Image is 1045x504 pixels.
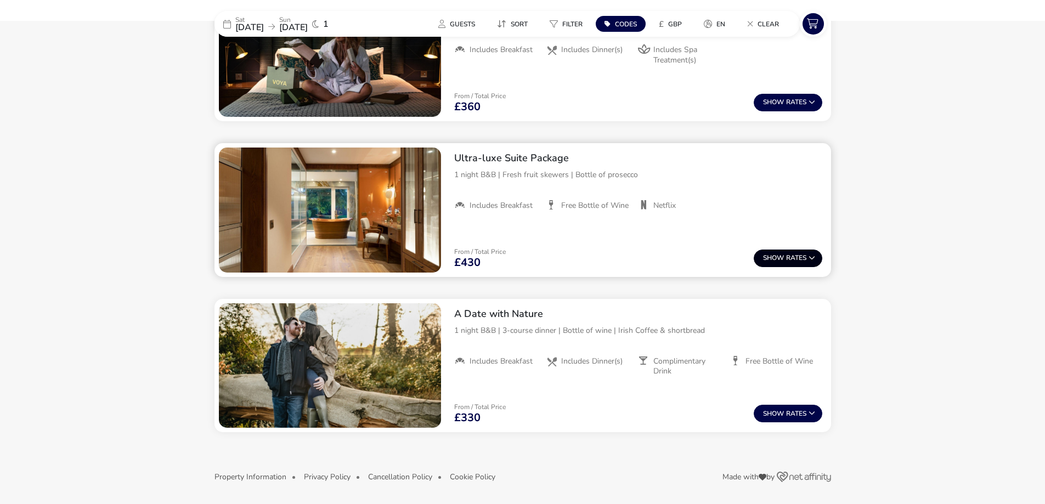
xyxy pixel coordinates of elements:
[561,201,629,211] span: Free Bottle of Wine
[596,16,646,32] button: Codes
[695,16,738,32] naf-pibe-menu-bar-item: en
[445,299,831,386] div: A Date with Nature1 night B&B | 3-course dinner | Bottle of wine | Irish Coffee & shortbreadInclu...
[454,152,822,165] h2: Ultra-luxe Suite Package
[454,257,481,268] span: £430
[454,325,822,336] p: 1 night B&B | 3-course dinner | Bottle of wine | Irish Coffee & shortbread
[450,473,495,481] button: Cookie Policy
[454,308,822,320] h2: A Date with Nature
[511,20,528,29] span: Sort
[470,356,533,366] span: Includes Breakfast
[763,99,786,106] span: Show
[615,20,637,29] span: Codes
[722,473,775,481] span: Made with by
[454,101,481,112] span: £360
[745,356,813,366] span: Free Bottle of Wine
[235,21,264,33] span: [DATE]
[659,19,664,30] i: £
[368,473,432,481] button: Cancellation Policy
[323,20,329,29] span: 1
[650,16,695,32] naf-pibe-menu-bar-item: £GBP
[454,404,506,410] p: From / Total Price
[430,16,484,32] button: Guests
[235,16,264,23] p: Sat
[668,20,682,29] span: GBP
[650,16,691,32] button: £GBP
[454,169,822,180] p: 1 night B&B | Fresh fruit skewers | Bottle of prosecco
[653,201,676,211] span: Netflix
[541,16,591,32] button: Filter
[561,45,623,55] span: Includes Dinner(s)
[562,20,583,29] span: Filter
[454,248,506,255] p: From / Total Price
[214,11,379,37] div: Sat[DATE]Sun[DATE]1
[738,16,792,32] naf-pibe-menu-bar-item: Clear
[541,16,596,32] naf-pibe-menu-bar-item: Filter
[754,94,822,111] button: ShowRates
[430,16,488,32] naf-pibe-menu-bar-item: Guests
[754,250,822,267] button: ShowRates
[653,356,721,376] span: Complimentary Drink
[279,16,308,23] p: Sun
[561,356,623,366] span: Includes Dinner(s)
[445,143,831,220] div: Ultra-luxe Suite Package 1 night B&B | Fresh fruit skewers | Bottle of prosecco Includes Breakfas...
[763,254,786,262] span: Show
[653,45,721,65] span: Includes Spa Treatment(s)
[596,16,650,32] naf-pibe-menu-bar-item: Codes
[488,16,536,32] button: Sort
[214,473,286,481] button: Property Information
[763,410,786,417] span: Show
[454,93,506,99] p: From / Total Price
[450,20,475,29] span: Guests
[470,201,533,211] span: Includes Breakfast
[279,21,308,33] span: [DATE]
[454,412,481,423] span: £330
[219,303,441,428] swiper-slide: 1 / 1
[716,20,725,29] span: en
[738,16,788,32] button: Clear
[758,20,779,29] span: Clear
[488,16,541,32] naf-pibe-menu-bar-item: Sort
[754,405,822,422] button: ShowRates
[470,45,533,55] span: Includes Breakfast
[219,148,441,273] swiper-slide: 1 / 1
[695,16,734,32] button: en
[304,473,351,481] button: Privacy Policy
